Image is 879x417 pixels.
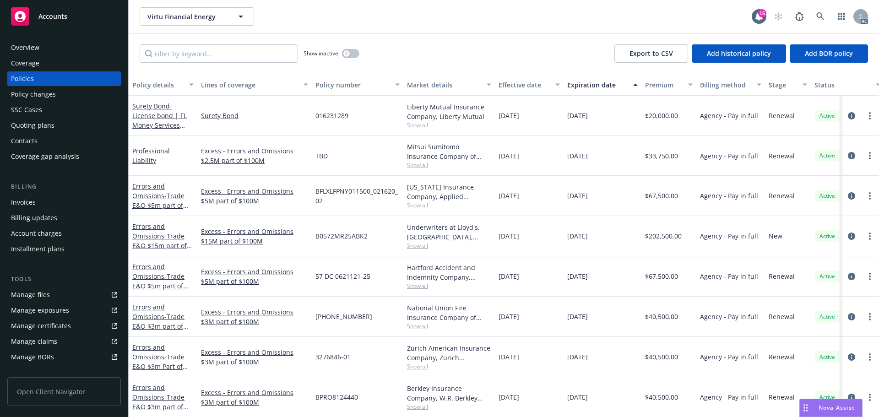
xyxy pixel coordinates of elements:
button: Stage [765,74,811,96]
a: Excess - Errors and Omissions $3M part of $100M [201,347,308,367]
button: Lines of coverage [197,74,312,96]
a: Coverage gap analysis [7,149,121,164]
a: Excess - Errors and Omissions $2.5M part of $100M [201,146,308,165]
a: Manage exposures [7,303,121,318]
a: Surety Bond [132,102,187,139]
span: $67,500.00 [645,191,678,200]
a: Start snowing [769,7,787,26]
span: Virtu Financial Energy [147,12,227,22]
a: more [864,231,875,242]
a: SSC Cases [7,103,121,117]
span: Agency - Pay in full [700,352,758,362]
a: Installment plans [7,242,121,256]
span: Active [818,232,836,240]
span: [DATE] [499,111,519,120]
a: circleInformation [846,352,857,363]
a: Account charges [7,226,121,241]
a: Accounts [7,4,121,29]
div: Billing method [700,80,751,90]
div: Liberty Mutual Insurance Company, Liberty Mutual [407,102,491,121]
span: [DATE] [499,352,519,362]
span: Show all [407,201,491,209]
div: Installment plans [11,242,65,256]
button: Expiration date [564,74,641,96]
button: Market details [403,74,495,96]
a: Summary of insurance [7,365,121,380]
span: Renewal [769,312,795,321]
a: Excess - Errors and Omissions $3M part of $100M [201,388,308,407]
span: $20,000.00 [645,111,678,120]
a: Manage claims [7,334,121,349]
span: Active [818,272,836,281]
span: Show all [407,282,491,290]
button: Effective date [495,74,564,96]
a: more [864,190,875,201]
div: Manage claims [11,334,57,349]
a: Coverage [7,56,121,70]
div: Coverage [11,56,39,70]
span: Open Client Navigator [7,377,121,406]
span: Add BOR policy [805,49,853,58]
span: 57 DC 0621121-25 [315,271,370,281]
span: $40,500.00 [645,392,678,402]
a: Errors and Omissions [132,343,184,380]
span: - Trade E&O $5m part of $100m [132,272,188,300]
div: [US_STATE] Insurance Company, Applied Underwriters [407,182,491,201]
span: - Trade E&O $3m part of $100m [132,312,188,340]
div: Expiration date [567,80,628,90]
span: $67,500.00 [645,271,678,281]
span: B0572MR25ABK2 [315,231,368,241]
a: circleInformation [846,311,857,322]
span: [DATE] [567,231,588,241]
div: Overview [11,40,39,55]
span: Accounts [38,13,67,20]
span: Agency - Pay in full [700,111,758,120]
span: Agency - Pay in full [700,312,758,321]
a: circleInformation [846,231,857,242]
span: Show all [407,242,491,249]
span: $33,750.00 [645,151,678,161]
a: circleInformation [846,392,857,403]
button: Billing method [696,74,765,96]
a: more [864,352,875,363]
a: more [864,150,875,161]
div: Premium [645,80,683,90]
a: Switch app [832,7,851,26]
button: Policy details [129,74,197,96]
a: Billing updates [7,211,121,225]
div: Underwriters at Lloyd's, [GEOGRAPHIC_DATA], Lloyd's of [GEOGRAPHIC_DATA], Tysers Insurance Broker... [407,222,491,242]
span: Agency - Pay in full [700,392,758,402]
a: circleInformation [846,110,857,121]
a: Errors and Omissions [132,303,184,340]
div: Mitsui Sumitomo Insurance Company of America, Mitsui Sumitomo Insurance Group [407,142,491,161]
button: Add BOR policy [790,44,868,63]
div: Manage files [11,287,50,302]
span: - Trade E&O $15m part of $100m [132,232,192,260]
span: Show all [407,403,491,411]
a: Excess - Errors and Omissions $5M part of $100M [201,267,308,286]
div: Invoices [11,195,36,210]
div: Policy details [132,80,184,90]
span: Show inactive [304,49,338,57]
a: more [864,392,875,403]
span: [DATE] [499,392,519,402]
span: [DATE] [567,392,588,402]
span: [DATE] [567,111,588,120]
a: more [864,271,875,282]
span: - Trade E&O $5m part of $100m [132,191,188,219]
div: Coverage gap analysis [11,149,79,164]
div: Account charges [11,226,62,241]
span: Renewal [769,111,795,120]
span: Renewal [769,191,795,200]
div: Stage [769,80,797,90]
span: [DATE] [567,191,588,200]
span: Renewal [769,392,795,402]
span: Nova Assist [819,404,855,412]
span: Show all [407,322,491,330]
a: Policy changes [7,87,121,102]
span: TBD [315,151,328,161]
a: Invoices [7,195,121,210]
div: Billing [7,182,121,191]
div: Tools [7,275,121,284]
a: Professional Liability [132,146,170,165]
